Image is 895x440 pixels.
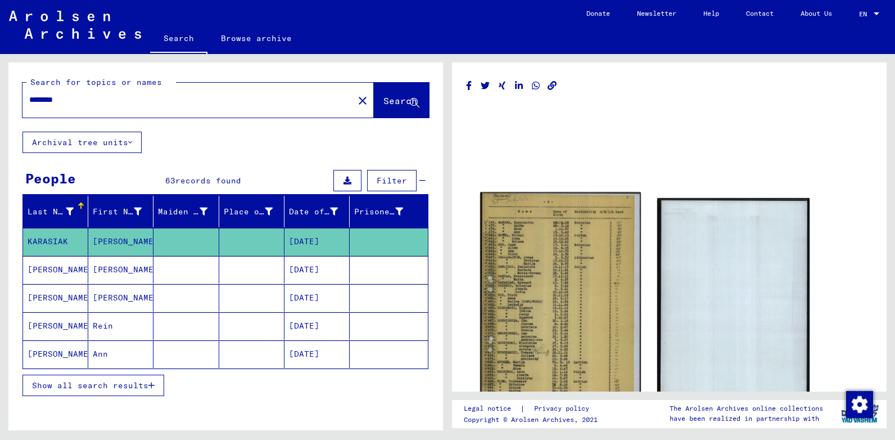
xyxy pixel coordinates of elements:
button: Share on Facebook [463,79,475,93]
a: Legal notice [464,403,520,415]
mat-header-cell: Prisoner # [350,196,428,227]
button: Copy link [546,79,558,93]
div: Prisoner # [354,203,417,221]
mat-cell: Rein [88,312,153,340]
mat-cell: Ann [88,340,153,368]
button: Filter [367,170,417,191]
span: EN [859,10,871,18]
div: People [25,168,76,188]
a: Browse archive [207,25,305,52]
mat-cell: KARASIAK [23,228,88,255]
button: Share on WhatsApp [530,79,542,93]
mat-cell: [DATE] [284,256,350,284]
button: Share on Xing [496,79,508,93]
img: 001.jpg [480,192,640,432]
mat-header-cell: Last Name [23,196,88,227]
button: Share on Twitter [480,79,491,93]
mat-cell: [DATE] [284,228,350,255]
p: The Arolsen Archives online collections [670,403,823,414]
div: First Name [93,206,142,218]
mat-cell: [PERSON_NAME] [88,284,153,312]
img: Arolsen_neg.svg [9,11,141,39]
mat-label: Search for topics or names [30,77,162,87]
mat-cell: [PERSON_NAME] [23,312,88,340]
img: yv_logo.png [839,399,881,428]
mat-header-cell: First Name [88,196,153,227]
mat-cell: [PERSON_NAME] [23,340,88,368]
img: Change consent [846,391,873,418]
mat-header-cell: Date of Birth [284,196,350,227]
span: Show all search results [32,380,148,390]
div: Last Name [28,206,74,218]
button: Archival tree units [22,132,142,153]
button: Show all search results [22,375,164,396]
img: 002.jpg [657,198,810,423]
div: Last Name [28,203,88,221]
button: Share on LinkedIn [513,79,525,93]
a: Privacy policy [525,403,603,415]
mat-header-cell: Place of Birth [219,196,284,227]
mat-cell: [PERSON_NAME] [23,256,88,284]
div: Date of Birth [289,206,338,218]
div: First Name [93,203,156,221]
button: Clear [351,89,374,111]
div: Maiden Name [158,203,221,221]
p: Copyright © Arolsen Archives, 2021 [464,415,603,425]
div: Prisoner # [354,206,403,218]
div: Place of Birth [224,206,273,218]
div: | [464,403,603,415]
mat-cell: [DATE] [284,340,350,368]
div: Date of Birth [289,203,352,221]
button: Search [374,83,429,118]
mat-icon: close [356,94,369,107]
p: have been realized in partnership with [670,414,823,424]
mat-header-cell: Maiden Name [153,196,219,227]
span: Filter [377,176,407,186]
a: Search [150,25,207,54]
div: Place of Birth [224,203,287,221]
mat-cell: [DATE] [284,284,350,312]
div: Maiden Name [158,206,207,218]
span: Search [383,95,417,106]
mat-cell: [PERSON_NAME] [88,228,153,255]
span: records found [175,176,241,186]
mat-cell: [DATE] [284,312,350,340]
mat-cell: [PERSON_NAME] [23,284,88,312]
mat-cell: [PERSON_NAME] [88,256,153,284]
span: 63 [165,176,175,186]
